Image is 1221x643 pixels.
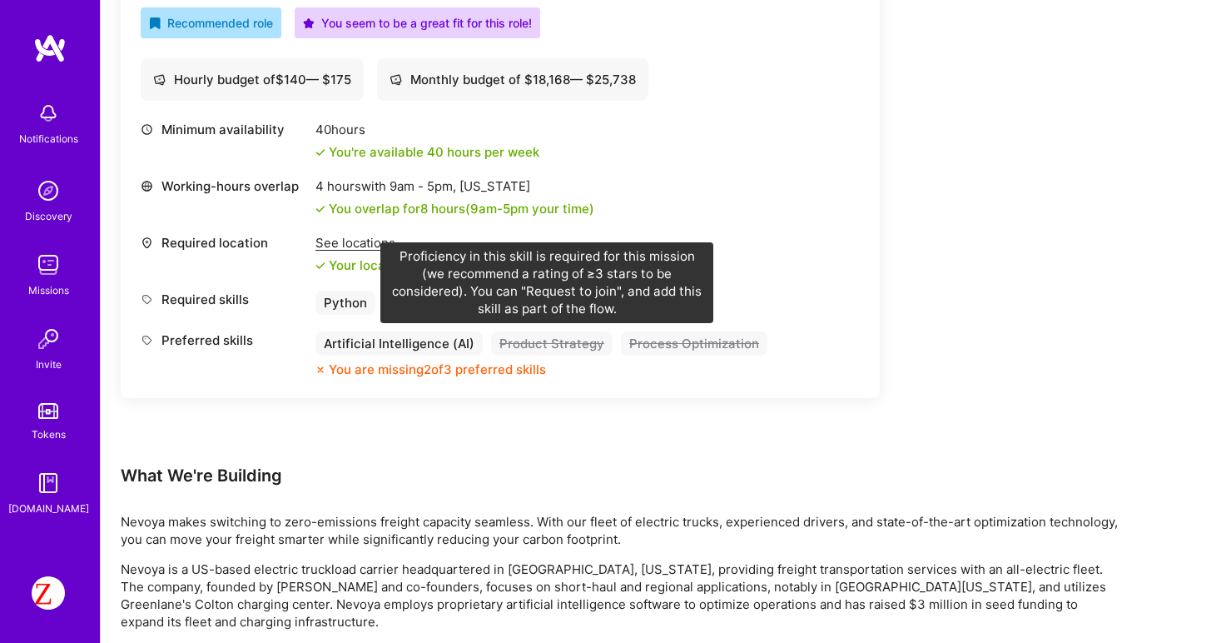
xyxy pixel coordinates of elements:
img: discovery [32,174,65,207]
p: Nevoya is a US-based electric truckload carrier headquartered in [GEOGRAPHIC_DATA], [US_STATE], p... [121,561,1119,631]
div: You're available 40 hours per week [315,143,539,161]
div: 40 hours [315,121,539,138]
div: You seem to be a great fit for this role! [303,14,532,32]
i: icon Cash [390,73,402,86]
i: icon RecommendedBadge [149,17,161,29]
i: icon PurpleStar [303,17,315,29]
img: logo [33,33,67,63]
div: [DOMAIN_NAME] [8,500,89,517]
div: Working-hours overlap [141,177,307,195]
div: Required location [141,234,307,252]
div: Process Optimization [621,331,767,356]
div: Notifications [19,130,78,147]
div: See locations [315,234,521,252]
span: 9am - 5pm , [386,178,459,194]
i: icon Clock [141,123,153,136]
i: icon Location [141,237,153,249]
div: Recommended role [149,14,273,32]
div: Product Strategy [491,331,613,356]
span: 9am - 5pm [470,201,529,217]
div: Monthly budget of $ 18,168 — $ 25,738 [390,71,636,88]
img: Invite [32,322,65,356]
div: What We're Building [121,465,1119,486]
div: Your location works for this role [315,257,521,274]
div: Invite [36,356,62,373]
img: tokens [38,403,58,419]
div: 4 hours with [US_STATE] [315,177,594,195]
i: icon Tag [141,293,153,306]
div: Python [315,291,375,315]
div: Discovery [25,207,72,225]
i: icon Tag [141,334,153,346]
p: Nevoya makes switching to zero-emissions freight capacity seamless. With our fleet of electric tr... [121,513,1119,548]
div: You are missing 2 of 3 preferred skills [329,361,546,378]
div: Required skills [141,291,307,308]
div: Hourly budget of $ 140 — $ 175 [153,71,351,88]
div: Tokens [32,426,66,443]
div: Artificial Intelligence (AI) [315,331,483,356]
i: icon Check [315,147,325,157]
img: bell [32,97,65,130]
i: icon Cash [153,73,166,86]
div: You overlap for 8 hours ( your time) [329,200,594,217]
i: icon CloseOrange [315,365,325,375]
i: icon World [141,180,153,192]
i: icon Check [315,261,325,271]
img: User Avatar [32,576,65,610]
img: guide book [32,466,65,500]
i: icon Check [315,204,325,214]
img: teamwork [32,248,65,282]
div: Minimum availability [141,121,307,138]
div: Preferred skills [141,331,307,349]
a: User Avatar [27,576,69,610]
div: Missions [28,282,69,299]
